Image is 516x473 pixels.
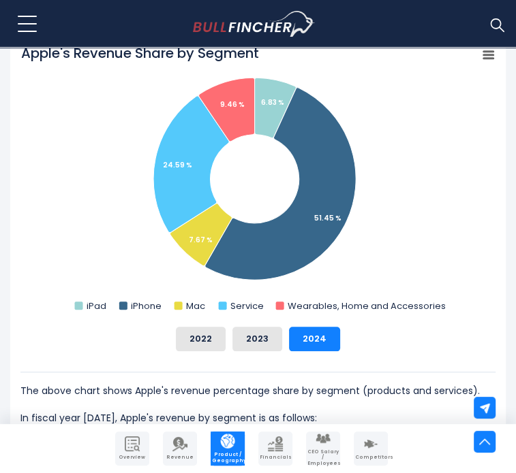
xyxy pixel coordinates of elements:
[211,431,245,466] a: Company Product/Geography
[355,455,386,460] span: Competitors
[258,431,292,466] a: Company Financials
[212,452,243,463] span: Product / Geography
[186,299,205,312] text: Mac
[193,11,315,37] img: Bullfincher logo
[220,99,245,110] tspan: 9.46 %
[164,455,196,460] span: Revenue
[115,431,149,466] a: Company Overview
[260,455,291,460] span: Financials
[163,160,192,170] tspan: 24.59 %
[189,235,213,245] tspan: 7.67 %
[289,327,340,351] button: 2024
[176,327,226,351] button: 2022
[193,11,339,37] a: Go to homepage
[314,213,342,223] tspan: 51.45 %
[232,327,282,351] button: 2023
[20,410,496,426] p: In fiscal year [DATE], Apple's revenue by segment is as follows:
[288,299,446,312] text: Wearables, Home and Accessories
[354,431,388,466] a: Company Competitors
[163,431,197,466] a: Company Revenue
[230,299,264,312] text: Service
[20,44,496,316] svg: Apple's Revenue Share by Segment
[117,455,148,460] span: Overview
[307,449,339,466] span: CEO Salary / Employees
[21,44,259,63] tspan: Apple's Revenue Share by Segment
[261,97,284,108] tspan: 6.83 %
[306,431,340,466] a: Company Employees
[87,299,106,312] text: iPad
[131,299,162,312] text: iPhone
[20,382,496,399] p: The above chart shows Apple's revenue percentage share by segment (products and services).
